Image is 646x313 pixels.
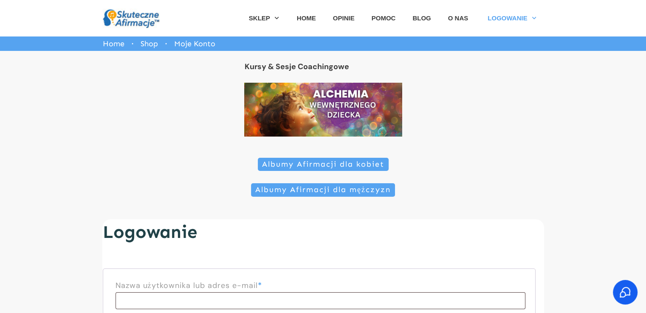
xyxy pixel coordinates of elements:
[488,12,527,25] span: LOGOWANIE
[262,160,384,169] span: Albumy Afirmacji dla kobiet
[141,37,158,50] a: Shop
[297,12,316,25] a: HOME
[488,12,537,25] a: LOGOWANIE
[333,12,355,25] a: OPINIE
[116,279,525,292] label: Nazwa użytkownika lub adres e-mail
[103,37,124,50] a: Home
[251,183,395,197] a: Albumy Afirmacji dla mężczyzn
[141,39,158,48] span: Shop
[255,185,391,195] span: Albumy Afirmacji dla mężczyzn
[244,83,402,137] img: ALCHEMIA Wewnetrznego Dziecka (1170 x 400 px)
[412,12,431,25] a: BLOG
[258,158,389,171] a: Albumy Afirmacji dla kobiet
[249,12,280,25] a: SKLEP
[249,12,270,25] span: SKLEP
[245,61,349,72] a: Kursy & Sesje Coachingowe
[174,37,215,50] span: Moje Konto
[372,12,396,25] a: POMOC
[103,220,536,253] h2: Logowanie
[103,39,124,48] span: Home
[448,12,468,25] a: O NAS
